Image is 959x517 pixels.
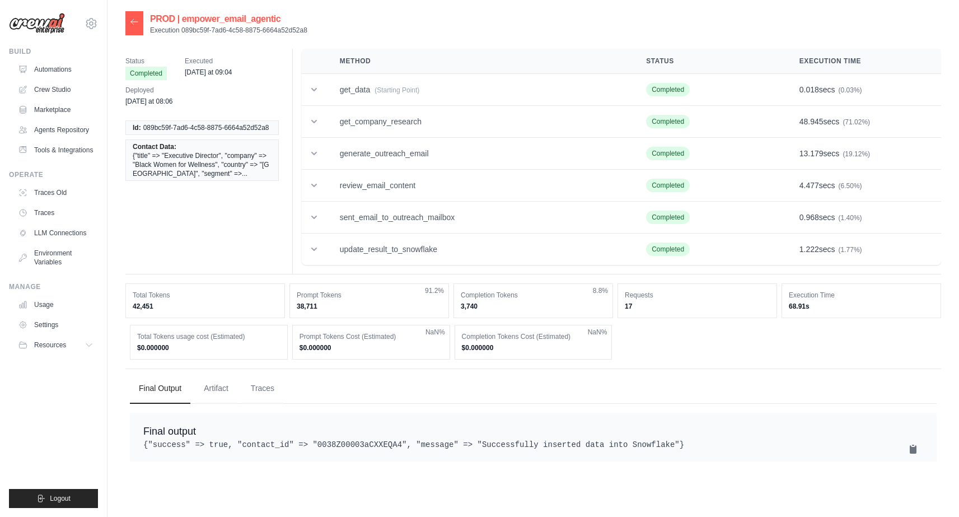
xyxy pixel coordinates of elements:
dd: $0.000000 [137,343,280,352]
span: 4.477 [799,181,819,190]
dt: Execution Time [789,291,934,300]
td: secs [786,138,941,170]
a: Crew Studio [13,81,98,99]
dd: $0.000000 [462,343,605,352]
span: Resources [34,341,66,350]
button: Artifact [195,374,237,404]
td: review_email_content [326,170,633,202]
span: 0.018 [799,85,819,94]
span: Id: [133,123,141,132]
dt: Prompt Tokens Cost (Estimated) [300,332,443,341]
dt: Requests [625,291,770,300]
span: (1.77%) [839,246,862,254]
dt: Completion Tokens Cost (Estimated) [462,332,605,341]
span: 1.222 [799,245,819,254]
td: secs [786,202,941,234]
dt: Completion Tokens [461,291,606,300]
span: 089bc59f-7ad6-4c58-8875-6664a52d52a8 [143,123,269,132]
td: get_data [326,74,633,106]
th: Status [633,49,786,74]
time: September 19, 2025 at 09:04 PDT [185,68,232,76]
th: Execution Time [786,49,941,74]
button: Logout [9,489,98,508]
div: Build [9,47,98,56]
dd: 38,711 [297,302,442,311]
span: Logout [50,494,71,503]
td: sent_email_to_outreach_mailbox [326,202,633,234]
a: Traces Old [13,184,98,202]
th: Method [326,49,633,74]
a: Marketplace [13,101,98,119]
a: LLM Connections [13,224,98,242]
span: 48.945 [799,117,824,126]
dt: Prompt Tokens [297,291,442,300]
span: 0.968 [799,213,819,222]
span: 91.2% [425,286,444,295]
pre: {"success" => true, "contact_id" => "0038Z00003aCXXEQA4", "message" => "Successfully inserted dat... [143,439,923,450]
span: 13.179 [799,149,824,158]
a: Usage [13,296,98,314]
div: Manage [9,282,98,291]
span: (0.03%) [839,86,862,94]
h2: PROD | empower_email_agentic [150,12,307,26]
dt: Total Tokens usage cost (Estimated) [137,332,280,341]
span: NaN% [425,328,445,337]
button: Resources [13,336,98,354]
span: Completed [646,243,690,256]
span: Executed [185,55,232,67]
a: Automations [13,60,98,78]
span: Contact Data: [133,142,176,151]
dd: 17 [625,302,770,311]
span: (1.40%) [839,214,862,222]
span: Completed [646,115,690,128]
span: NaN% [588,328,607,337]
span: (19.12%) [843,150,870,158]
span: Final output [143,426,196,437]
p: Execution 089bc59f-7ad6-4c58-8875-6664a52d52a8 [150,26,307,35]
a: Environment Variables [13,244,98,271]
dd: $0.000000 [300,343,443,352]
dd: 42,451 [133,302,278,311]
dt: Total Tokens [133,291,278,300]
span: Completed [646,147,690,160]
td: get_company_research [326,106,633,138]
td: update_result_to_snowflake [326,234,633,266]
img: Logo [9,13,65,34]
a: Agents Repository [13,121,98,139]
td: secs [786,234,941,266]
button: Final Output [130,374,190,404]
a: Tools & Integrations [13,141,98,159]
span: Completed [646,211,690,224]
a: Settings [13,316,98,334]
span: {"title" => "Executive Director", "company" => "Black Women for Wellness", "country" => "[GEOGRAP... [133,151,272,178]
td: generate_outreach_email [326,138,633,170]
span: Completed [646,83,690,96]
div: Operate [9,170,98,179]
span: 8.8% [593,286,608,295]
span: Completed [646,179,690,192]
span: Status [125,55,167,67]
button: Traces [242,374,283,404]
time: September 19, 2025 at 08:06 PDT [125,97,173,105]
td: secs [786,74,941,106]
span: (71.02%) [843,118,870,126]
td: secs [786,170,941,202]
dd: 3,740 [461,302,606,311]
dd: 68.91s [789,302,934,311]
span: Completed [125,67,167,80]
a: Traces [13,204,98,222]
span: (6.50%) [839,182,862,190]
td: secs [786,106,941,138]
span: Deployed [125,85,173,96]
span: (Starting Point) [375,86,419,94]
